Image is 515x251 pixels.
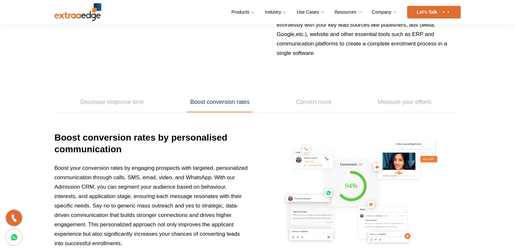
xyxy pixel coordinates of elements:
[77,92,147,112] a: Decrease response time
[277,12,447,56] span: Connect ExtraaEdge’s admission CRM effortlessly with your key lead sources like publishers, ads (...
[375,92,435,112] a: Measure your efforts
[231,7,253,17] a: Products
[297,7,323,17] a: Use Cases
[335,7,361,17] a: Resources
[55,165,248,246] span: Boost your conversion rates by engaging prospects with targeted, personalized communication throu...
[55,132,250,163] h3: Boost conversion rates by personalised communication
[265,7,285,17] a: Industry
[372,7,396,17] a: Company
[407,6,461,19] a: Let’s Talk
[293,92,335,112] a: Convert more
[187,92,253,112] a: Boost conversion rates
